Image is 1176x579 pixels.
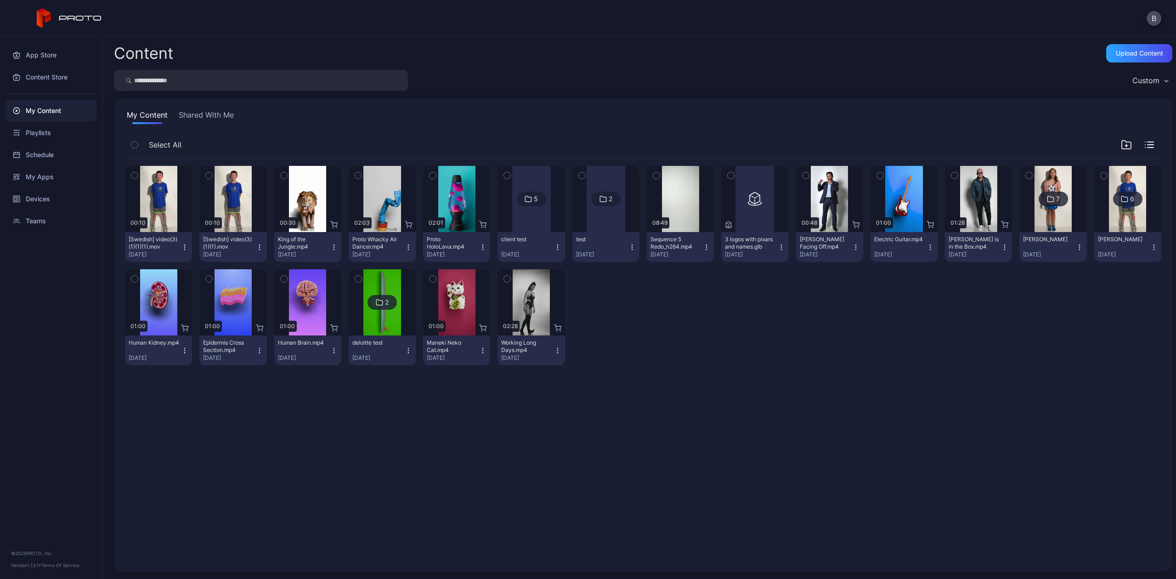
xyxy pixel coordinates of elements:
[576,251,628,258] div: [DATE]
[650,251,703,258] div: [DATE]
[572,232,639,262] button: test[DATE]
[427,251,479,258] div: [DATE]
[725,251,777,258] div: [DATE]
[129,251,181,258] div: [DATE]
[498,335,565,365] button: Working Long Days.mp4[DATE]
[199,335,266,365] button: Epidermis Cross Section.mp4[DATE]
[949,236,999,250] div: Howie Mandel is in the Box.mp4
[800,251,852,258] div: [DATE]
[871,232,938,262] button: Electric Guitar.mp4[DATE]
[1147,11,1161,26] button: B
[1023,236,1074,243] div: Reese
[874,251,927,258] div: [DATE]
[1116,50,1163,57] div: Upload Content
[129,339,179,346] div: Human Kidney.mp4
[278,251,330,258] div: [DATE]
[177,109,236,124] button: Shared With Me
[650,236,701,250] div: Sequence 5 Redo_h264.mp4
[725,236,775,250] div: 3 logos with pixars and names.glb
[11,562,41,568] span: Version 1.13.1 •
[576,236,627,243] div: test
[501,251,554,258] div: [DATE]
[199,232,266,262] button: [Swedish] video(3) (1)(1).mov[DATE]
[352,354,405,362] div: [DATE]
[203,251,255,258] div: [DATE]
[6,44,97,66] a: App Store
[129,354,181,362] div: [DATE]
[278,354,330,362] div: [DATE]
[1098,236,1148,243] div: Cole
[1023,251,1075,258] div: [DATE]
[385,298,389,307] div: 2
[278,236,328,250] div: King of the Jungle.mp4
[149,139,181,150] span: Select All
[423,335,490,365] button: Maneki Neko Cat.mp4[DATE]
[796,232,863,262] button: [PERSON_NAME] Facing Off.mp4[DATE]
[721,232,788,262] button: 3 logos with pixars and names.glb[DATE]
[6,210,97,232] a: Teams
[427,236,477,250] div: Proto HoloLava.mp4
[800,236,850,250] div: Manny Pacquiao Facing Off.mp4
[1019,232,1086,262] button: [PERSON_NAME][DATE]
[125,232,192,262] button: [Swedish] video(3) (1)(1)(1).mov[DATE]
[423,232,490,262] button: Proto HoloLava.mp4[DATE]
[945,232,1012,262] button: [PERSON_NAME] is in the Box.mp4[DATE]
[278,339,328,346] div: Human Brain.mp4
[498,232,565,262] button: client test[DATE]
[1128,70,1172,91] button: Custom
[1056,195,1060,203] div: 7
[6,66,97,88] a: Content Store
[427,339,477,354] div: Maneki Neko Cat.mp4
[274,335,341,365] button: Human Brain.mp4[DATE]
[501,354,554,362] div: [DATE]
[1132,76,1159,85] div: Custom
[874,236,925,243] div: Electric Guitar.mp4
[41,562,79,568] a: Terms Of Service
[6,188,97,210] a: Devices
[274,232,341,262] button: King of the Jungle.mp4[DATE]
[647,232,714,262] button: Sequence 5 Redo_h264.mp4[DATE]
[203,339,254,354] div: Epidermis Cross Section.mp4
[349,335,416,365] button: deloitte test[DATE]
[609,195,612,203] div: 2
[11,550,91,557] div: © 2025 PROTO, Inc.
[1130,195,1134,203] div: 6
[1098,251,1150,258] div: [DATE]
[352,251,405,258] div: [DATE]
[203,354,255,362] div: [DATE]
[949,251,1001,258] div: [DATE]
[6,144,97,166] a: Schedule
[501,236,552,243] div: client test
[534,195,538,203] div: 5
[427,354,479,362] div: [DATE]
[129,236,179,250] div: [Swedish] video(3) (1)(1)(1).mov
[6,166,97,188] a: My Apps
[1094,232,1161,262] button: [PERSON_NAME][DATE]
[6,100,97,122] a: My Content
[6,122,97,144] a: Playlists
[114,45,173,61] div: Content
[125,109,170,124] button: My Content
[501,339,552,354] div: Working Long Days.mp4
[203,236,254,250] div: [Swedish] video(3) (1)(1).mov
[1106,44,1172,62] button: Upload Content
[125,335,192,365] button: Human Kidney.mp4[DATE]
[352,339,403,346] div: deloitte test
[349,232,416,262] button: Proto Whacky Air Dancer.mp4[DATE]
[352,236,403,250] div: Proto Whacky Air Dancer.mp4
